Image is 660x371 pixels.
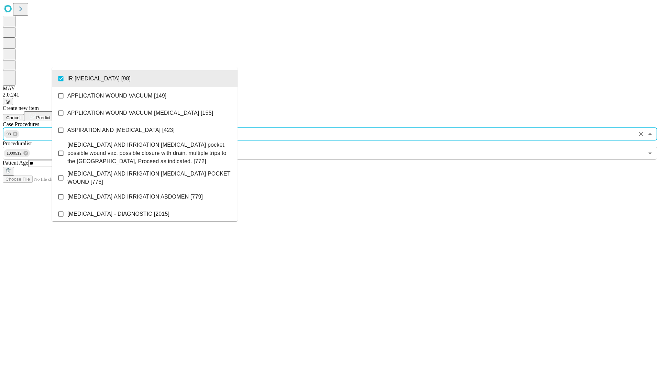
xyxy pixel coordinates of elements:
[645,129,655,139] button: Close
[5,99,10,104] span: @
[4,130,14,138] span: 98
[3,160,28,166] span: Patient Age
[4,130,19,138] div: 98
[67,141,232,166] span: [MEDICAL_DATA] AND IRRIGATION [MEDICAL_DATA] pocket, possible wound vac, possible closure with dr...
[645,148,655,158] button: Open
[67,92,166,100] span: APPLICATION WOUND VACUUM [149]
[67,75,131,83] span: IR [MEDICAL_DATA] [98]
[3,98,13,105] button: @
[3,121,39,127] span: Scheduled Procedure
[67,170,232,186] span: [MEDICAL_DATA] AND IRRIGATION [MEDICAL_DATA] POCKET WOUND [776]
[67,109,213,117] span: APPLICATION WOUND VACUUM [MEDICAL_DATA] [155]
[67,126,175,134] span: ASPIRATION AND [MEDICAL_DATA] [423]
[4,149,24,157] span: 1000512
[3,92,657,98] div: 2.0.241
[67,210,169,218] span: [MEDICAL_DATA] - DIAGNOSTIC [2015]
[4,149,30,157] div: 1000512
[24,111,56,121] button: Predict
[636,129,646,139] button: Clear
[67,193,203,201] span: [MEDICAL_DATA] AND IRRIGATION ABDOMEN [779]
[3,105,39,111] span: Create new item
[3,86,657,92] div: MAY
[6,115,21,120] span: Cancel
[36,115,50,120] span: Predict
[3,140,32,146] span: Proceduralist
[3,114,24,121] button: Cancel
